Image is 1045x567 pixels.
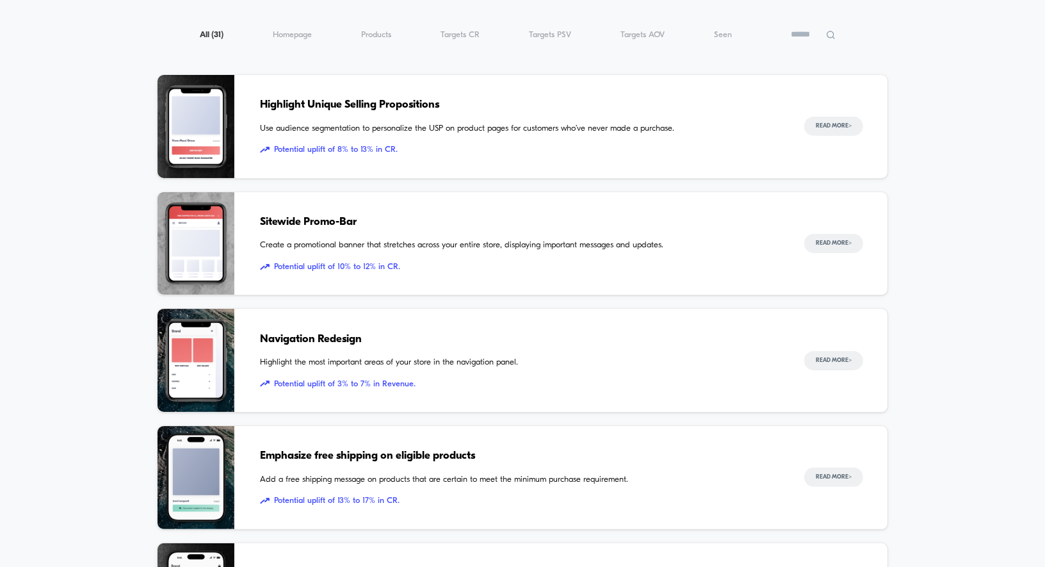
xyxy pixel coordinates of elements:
[441,30,480,40] span: Targets CR
[804,468,863,487] button: Read More>
[714,30,732,40] span: Seen
[260,239,779,252] span: Create a promotional banner that stretches across your entire store, displaying important message...
[260,261,779,274] span: Potential uplift of 10% to 12% in CR.
[260,331,779,348] span: Navigation Redesign
[158,192,234,295] img: Create a promotional banner that stretches across your entire store, displaying important message...
[260,378,779,391] span: Potential uplift of 3% to 7% in Revenue.
[260,122,779,135] span: Use audience segmentation to personalize the USP on product pages for customers who’ve never made...
[260,144,779,156] span: Potential uplift of 8% to 13% in CR.
[200,30,223,40] span: All
[260,495,779,507] span: Potential uplift of 13% to 17% in CR.
[260,214,779,231] span: Sitewide Promo-Bar
[260,356,779,369] span: Highlight the most important areas of your store in the navigation panel.
[361,30,391,40] span: Products
[260,448,779,464] span: Emphasize free shipping on eligible products
[158,75,234,178] img: Use audience segmentation to personalize the USP on product pages for customers who’ve never made...
[158,426,234,529] img: Add a free shipping message on products that are certain to meet the minimum purchase requirement.
[273,30,312,40] span: Homepage
[260,97,779,113] span: Highlight Unique Selling Propositions
[620,30,665,40] span: Targets AOV
[804,351,863,370] button: Read More>
[260,473,779,486] span: Add a free shipping message on products that are certain to meet the minimum purchase requirement.
[529,30,571,40] span: Targets PSV
[804,117,863,136] button: Read More>
[158,309,234,412] img: Highlight the most important areas of your store in the navigation panel.
[211,31,223,39] span: ( 31 )
[804,234,863,253] button: Read More>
